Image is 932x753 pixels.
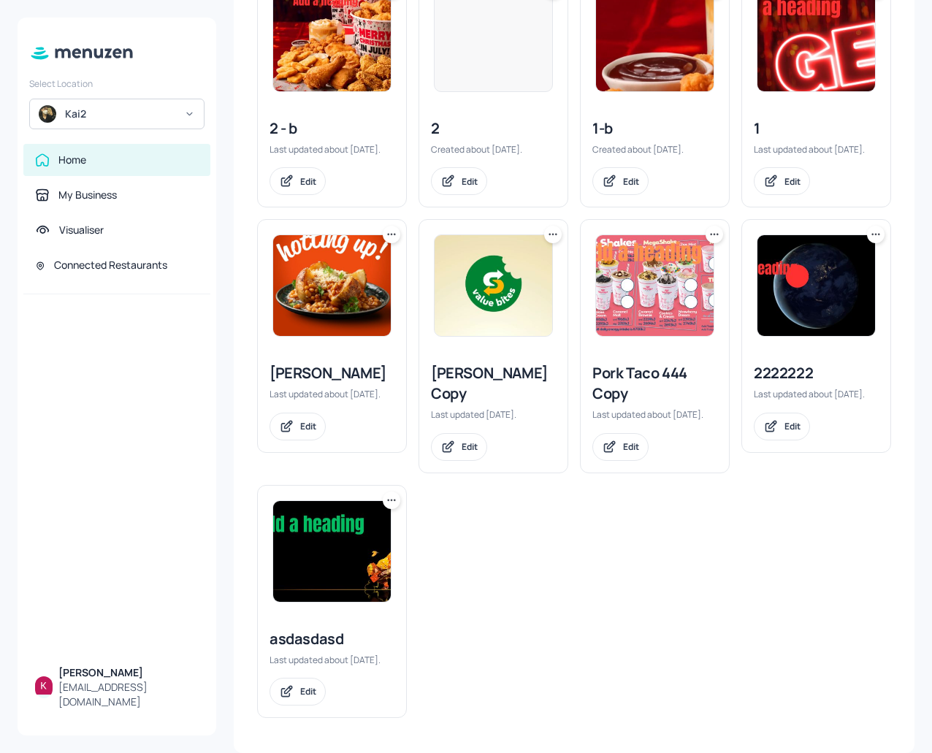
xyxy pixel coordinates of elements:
div: Pork Taco 444 Copy [592,363,717,404]
div: [PERSON_NAME] [58,665,199,680]
div: asdasdasd [270,629,394,649]
div: 1 [754,118,879,139]
div: Edit [784,175,801,188]
div: Created about [DATE]. [431,143,556,156]
img: 2025-08-09-1754765089600xzyclyutpsk.jpeg [596,235,714,336]
div: Kai2 [65,107,175,121]
div: Edit [462,175,478,188]
div: 1-b [592,118,717,139]
div: [EMAIL_ADDRESS][DOMAIN_NAME] [58,680,199,709]
div: Home [58,153,86,167]
div: My Business [58,188,117,202]
div: Last updated about [DATE]. [270,143,394,156]
img: 2025-07-31-1753949858356ya9dtfnusbi.jpeg [757,235,875,336]
div: 2222222 [754,363,879,383]
img: 2025-09-18-1758214637991pr5s0nzly5.jpeg [435,235,552,336]
img: 2025-08-04-17542828874751hy7ke745zt.jpeg [273,235,391,336]
div: Connected Restaurants [54,258,167,272]
img: avatar [39,105,56,123]
div: Edit [623,175,639,188]
div: Last updated about [DATE]. [270,388,394,400]
div: Last updated about [DATE]. [592,408,717,421]
div: Edit [784,420,801,432]
div: Edit [623,440,639,453]
div: 2 - b [270,118,394,139]
div: 2 [431,118,556,139]
div: Select Location [29,77,205,90]
div: Edit [300,175,316,188]
div: Last updated about [DATE]. [754,143,879,156]
div: Last updated about [DATE]. [754,388,879,400]
div: Created about [DATE]. [592,143,717,156]
div: [PERSON_NAME] [270,363,394,383]
div: Visualiser [59,223,104,237]
img: 2025-08-07-17545936112028wx8udt6n0e.jpeg [273,501,391,602]
div: Last updated about [DATE]. [270,654,394,666]
div: Edit [300,685,316,697]
div: Edit [462,440,478,453]
div: Last updated [DATE]. [431,408,556,421]
div: Edit [300,420,316,432]
div: [PERSON_NAME] Copy [431,363,556,404]
img: ALm5wu0uMJs5_eqw6oihenv1OotFdBXgP3vgpp2z_jxl=s96-c [35,676,53,694]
